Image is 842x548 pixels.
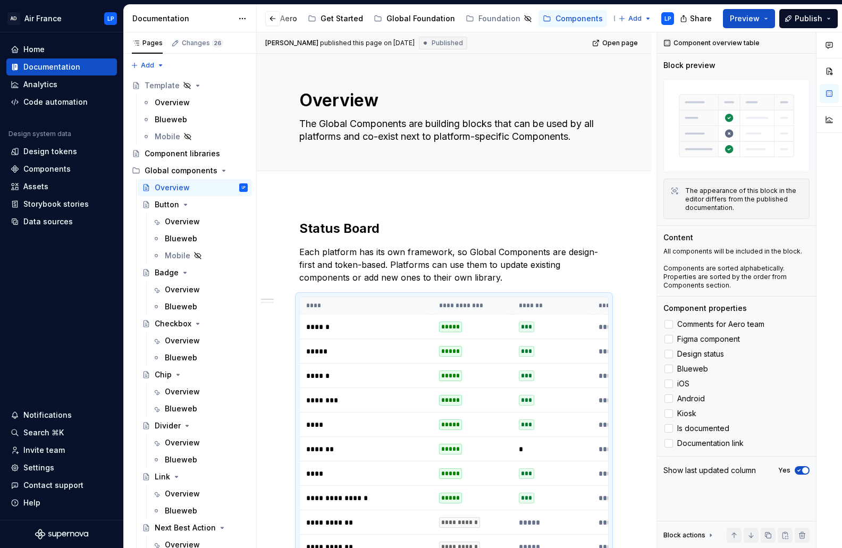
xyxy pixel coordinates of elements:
a: Overview [148,281,252,298]
div: Notifications [23,410,72,420]
div: Block actions [663,528,715,543]
svg: Supernova Logo [35,529,88,539]
div: Show last updated column [663,465,756,476]
a: Blueweb [148,502,252,519]
button: Add [128,58,167,73]
button: Publish [779,9,838,28]
a: Blueweb [148,298,252,315]
a: Overview [148,332,252,349]
div: Blueweb [155,114,187,125]
a: Home [6,41,117,58]
div: Design system data [9,130,71,138]
span: Android [677,394,705,403]
a: Blueweb [148,349,252,366]
div: Button [155,199,179,210]
a: Badge [138,264,252,281]
a: Blueweb [148,400,252,417]
span: Figma component [677,335,740,343]
div: Overview [165,437,200,448]
a: Blueweb [138,111,252,128]
span: Design status [677,350,724,358]
div: Blueweb [165,454,197,465]
span: Documentation link [677,439,744,448]
div: Global components [145,165,217,176]
div: LP [664,14,671,23]
div: Changes [182,39,223,47]
span: Publish [795,13,822,24]
span: Share [690,13,712,24]
div: Code automation [23,97,88,107]
a: OverviewLP [138,179,252,196]
a: Storybook stories [6,196,117,213]
div: Overview [155,182,190,193]
div: Global Foundation [386,13,455,24]
a: Open page [589,36,643,50]
div: Contact support [23,480,83,491]
span: Published [432,39,463,47]
div: Next Best Action [155,522,216,533]
div: Content [663,232,693,243]
a: Chip [138,366,252,383]
div: Link [155,471,170,482]
div: Search ⌘K [23,427,64,438]
h2: Status Board [299,220,609,237]
textarea: Overview [297,88,607,113]
div: Global components [128,162,252,179]
p: Components are sorted alphabetically. Properties are sorted by the order from Components section. [663,264,810,290]
a: Divider [138,417,252,434]
button: Help [6,494,117,511]
div: Component libraries [145,148,220,159]
a: Overview [148,434,252,451]
div: Design tokens [23,146,77,157]
a: Overview [148,213,252,230]
div: Blueweb [165,403,197,414]
div: Foundation [478,13,520,24]
span: Comments for Aero team [677,320,764,328]
a: Accessibility [609,10,677,27]
div: LP [107,14,114,23]
span: Preview [730,13,760,24]
div: Component properties [663,303,747,314]
button: Contact support [6,477,117,494]
div: AD [7,12,20,25]
a: Components [538,10,607,27]
button: Notifications [6,407,117,424]
a: Code automation [6,94,117,111]
div: Overview [165,386,200,397]
div: Blueweb [165,233,197,244]
button: Search ⌘K [6,424,117,441]
div: Storybook stories [23,199,89,209]
div: Page tree [263,8,613,29]
div: Home [23,44,45,55]
a: Foundation [461,10,536,27]
span: Blueweb [677,365,708,373]
div: Assets [23,181,48,192]
div: Get Started [321,13,363,24]
span: 26 [212,39,223,47]
span: Kiosk [677,409,696,418]
div: Overview [165,488,200,499]
span: Is documented [677,424,729,433]
div: Blueweb [165,505,197,516]
a: Get Started [304,10,367,27]
div: Analytics [23,79,57,90]
a: Blueweb [148,230,252,247]
div: Overview [165,335,200,346]
a: Overview [138,94,252,111]
a: Invite team [6,442,117,459]
div: Mobile [155,131,180,142]
span: Open page [602,39,638,47]
a: Checkbox [138,315,252,332]
div: Data sources [23,216,73,227]
a: Template [128,77,252,94]
div: Documentation [23,62,80,72]
div: Template [145,80,180,91]
button: Preview [723,9,775,28]
div: Checkbox [155,318,191,329]
button: ADAir FranceLP [2,7,121,30]
div: Components [23,164,71,174]
span: Add [628,14,642,23]
button: Share [675,9,719,28]
div: Mobile [165,250,190,261]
